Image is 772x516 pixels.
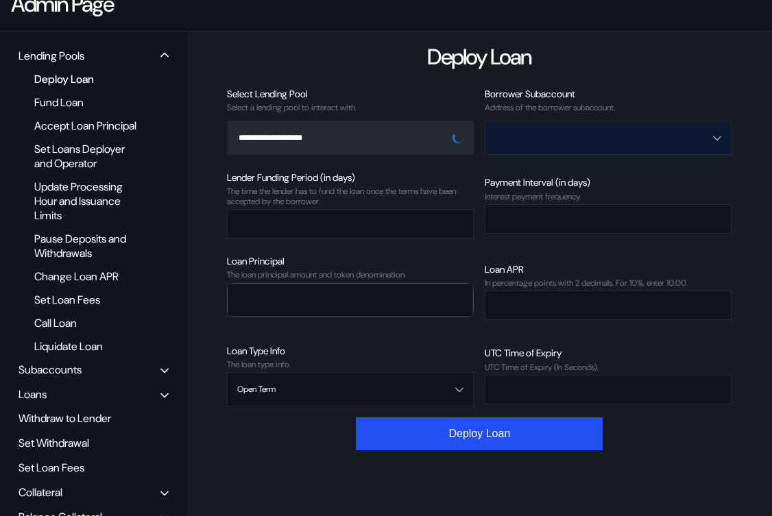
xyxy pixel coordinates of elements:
div: UTC Time of Expiry [485,347,732,359]
div: Fund Loan [27,93,152,112]
div: The loan principal amount and token denomination. [227,270,474,280]
button: Open menu [227,121,474,155]
div: Loan Type Info [227,345,474,357]
div: Deploy Loan [427,42,531,71]
div: Withdraw to Lender [14,408,173,429]
div: Set Loans Deployer and Operator [27,140,152,173]
div: Collateral [19,485,62,500]
div: The loan type info. [227,360,474,369]
div: Change Loan APR [27,267,152,286]
div: Set Loan Fees [14,457,173,478]
button: Open menu [485,121,732,155]
div: Call Loan [27,314,152,332]
div: Interest payment frequency. [485,192,732,201]
div: Loan Principal [227,255,474,267]
div: In percentage points with 2 decimals. For 10%, enter 10.00. [485,278,732,288]
div: Loan APR [485,263,732,275]
div: Lender Funding Period (in days) [227,171,474,184]
div: Update Processing Hour and Issuance Limits [27,177,152,225]
div: Liquidate Loan [27,337,152,356]
button: Open menu [227,372,474,406]
div: UTC Time of Expiry (In Seconds). [485,363,732,372]
div: Select a lending pool to interact with. [227,103,474,112]
div: Lending Pools [19,49,84,63]
img: pending [453,132,463,143]
div: Set Withdrawal [14,432,173,454]
div: Accept Loan Principal [27,116,152,135]
div: Loans [19,387,47,402]
div: Borrower Subaccount [485,88,732,100]
div: The time the lender has to fund the loan once the terms have been accepted by the borrower. [227,186,474,206]
div: Select Lending Pool [227,88,474,100]
div: Payment Interval (in days) [485,176,732,188]
div: Address of the borrower subaccount. [485,103,732,112]
div: Pause Deposits and Withdrawals [27,230,152,262]
button: Deploy Loan [356,417,603,450]
div: Set Loan Fees [27,291,152,309]
div: Subaccounts [19,363,82,377]
div: Deploy Loan [27,70,152,88]
div: Open Term [237,384,276,394]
